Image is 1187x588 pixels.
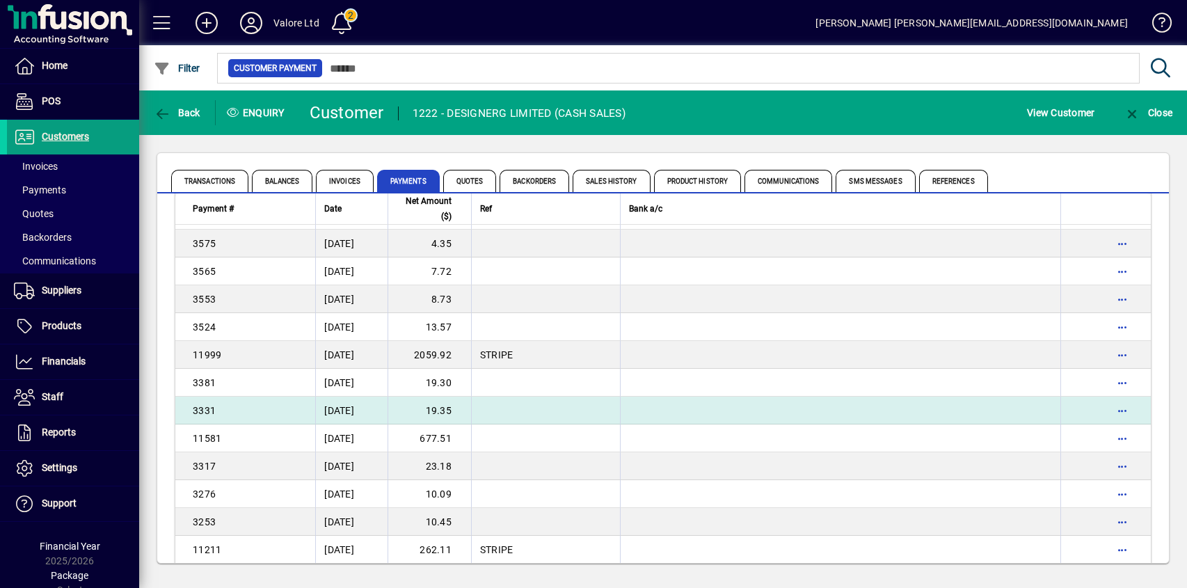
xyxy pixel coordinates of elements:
[193,238,216,249] span: 3575
[51,570,88,581] span: Package
[1111,372,1133,394] button: More options
[193,544,221,555] span: 11211
[388,230,471,257] td: 4.35
[42,462,77,473] span: Settings
[42,391,63,402] span: Staff
[315,424,388,452] td: [DATE]
[629,201,662,216] span: Bank a/c
[7,84,139,119] a: POS
[150,56,204,81] button: Filter
[193,516,216,527] span: 3253
[500,170,569,192] span: Backorders
[315,508,388,536] td: [DATE]
[229,10,273,35] button: Profile
[1111,399,1133,422] button: More options
[480,544,513,555] span: STRIPE
[388,508,471,536] td: 10.45
[7,486,139,521] a: Support
[1142,3,1170,48] a: Knowledge Base
[193,201,307,216] div: Payment #
[1023,100,1098,125] button: View Customer
[216,102,299,124] div: Enquiry
[7,309,139,344] a: Products
[7,154,139,178] a: Invoices
[154,63,200,74] span: Filter
[388,369,471,397] td: 19.30
[14,208,54,219] span: Quotes
[273,12,319,34] div: Valore Ltd
[7,225,139,249] a: Backorders
[42,320,81,331] span: Products
[413,102,626,125] div: 1222 - DESIGNERG LIMITED (CASH SALES)
[443,170,497,192] span: Quotes
[14,184,66,196] span: Payments
[377,170,440,192] span: Payments
[315,369,388,397] td: [DATE]
[315,397,388,424] td: [DATE]
[744,170,832,192] span: Communications
[316,170,374,192] span: Invoices
[315,452,388,480] td: [DATE]
[193,266,216,277] span: 3565
[388,285,471,313] td: 8.73
[315,257,388,285] td: [DATE]
[42,498,77,509] span: Support
[7,49,139,84] a: Home
[315,536,388,564] td: [DATE]
[1111,455,1133,477] button: More options
[7,380,139,415] a: Staff
[815,12,1128,34] div: [PERSON_NAME] [PERSON_NAME][EMAIL_ADDRESS][DOMAIN_NAME]
[139,100,216,125] app-page-header-button: Back
[629,201,1052,216] div: Bank a/c
[1120,100,1176,125] button: Close
[388,536,471,564] td: 262.11
[388,313,471,341] td: 13.57
[184,10,229,35] button: Add
[310,102,384,124] div: Customer
[1124,107,1172,118] span: Close
[1111,260,1133,283] button: More options
[193,294,216,305] span: 3553
[193,433,221,444] span: 11581
[252,170,312,192] span: Balances
[14,161,58,172] span: Invoices
[193,488,216,500] span: 3276
[315,313,388,341] td: [DATE]
[1111,539,1133,561] button: More options
[193,377,216,388] span: 3381
[324,201,379,216] div: Date
[14,255,96,267] span: Communications
[150,100,204,125] button: Back
[388,257,471,285] td: 7.72
[154,107,200,118] span: Back
[234,61,317,75] span: Customer Payment
[193,461,216,472] span: 3317
[388,424,471,452] td: 677.51
[193,405,216,416] span: 3331
[654,170,742,192] span: Product History
[7,344,139,379] a: Financials
[480,349,513,360] span: STRIPE
[1111,316,1133,338] button: More options
[7,273,139,308] a: Suppliers
[14,232,72,243] span: Backorders
[42,95,61,106] span: POS
[1111,427,1133,450] button: More options
[1027,102,1094,124] span: View Customer
[388,397,471,424] td: 19.35
[1111,344,1133,366] button: More options
[7,451,139,486] a: Settings
[42,131,89,142] span: Customers
[171,170,248,192] span: Transactions
[42,60,67,71] span: Home
[388,452,471,480] td: 23.18
[315,480,388,508] td: [DATE]
[1111,483,1133,505] button: More options
[315,230,388,257] td: [DATE]
[315,341,388,369] td: [DATE]
[315,285,388,313] td: [DATE]
[1109,100,1187,125] app-page-header-button: Close enquiry
[193,201,234,216] span: Payment #
[7,202,139,225] a: Quotes
[480,201,612,216] div: Ref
